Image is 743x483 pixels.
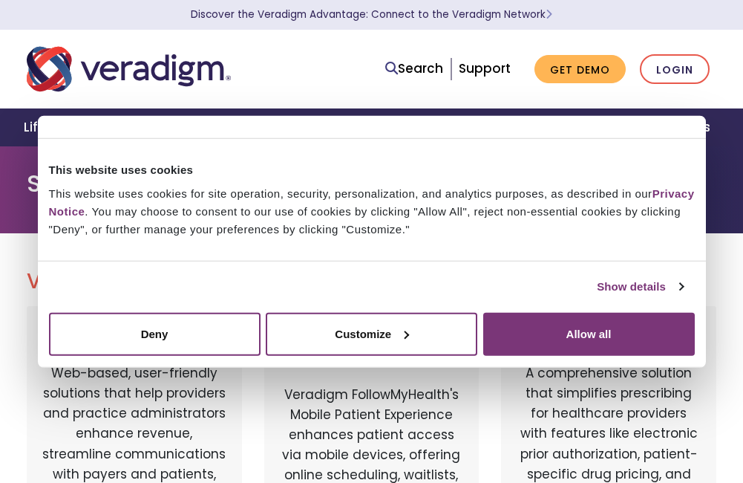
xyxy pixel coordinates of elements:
a: Insights [571,108,643,146]
a: Privacy Notice [49,187,695,217]
a: About Us [644,108,728,146]
a: Health Plans + Payers [121,108,281,146]
button: Allow all [483,312,695,355]
a: Show details [597,278,683,296]
button: Customize [266,312,477,355]
a: Login [640,54,710,85]
span: Learn More [546,7,552,22]
img: Veradigm logo [27,45,231,94]
a: Support [459,59,511,77]
a: Healthcare Providers [281,108,436,146]
button: Deny [49,312,261,355]
div: This website uses cookies [49,161,695,179]
a: Discover the Veradigm Advantage: Connect to the Veradigm NetworkLearn More [191,7,552,22]
div: This website uses cookies for site operation, security, personalization, and analytics purposes, ... [49,184,695,238]
a: Search [385,59,443,79]
a: Get Demo [534,55,626,84]
h1: Solution Login [27,169,717,198]
h2: Veradigm Solutions [27,269,717,294]
a: Health IT Vendors [436,108,571,146]
a: Life Sciences [15,108,120,146]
